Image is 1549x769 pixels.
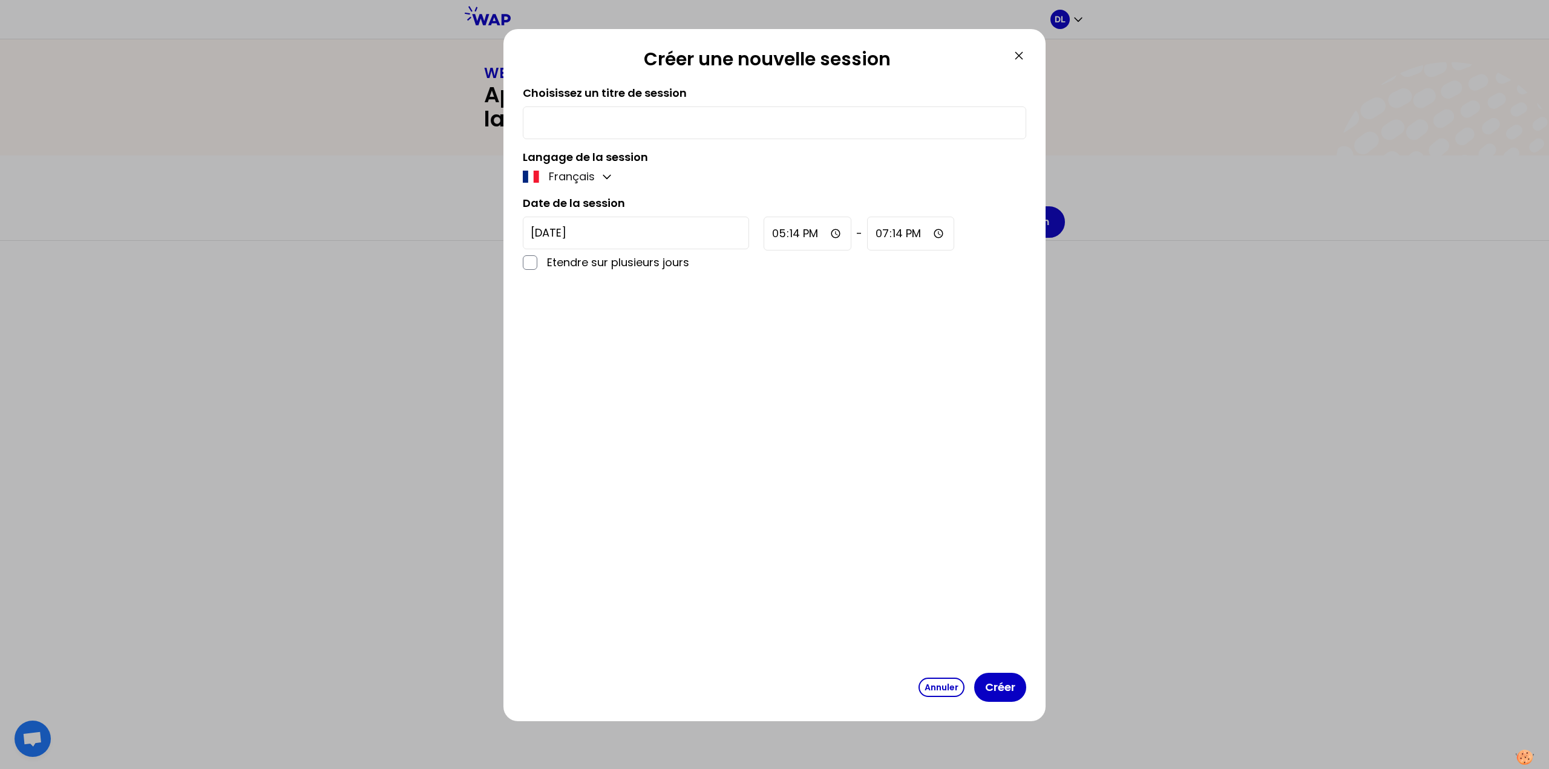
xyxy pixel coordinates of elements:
span: - [856,225,862,242]
p: Français [549,168,595,185]
button: Créer [974,673,1026,702]
label: Langage de la session [523,149,648,165]
p: Etendre sur plusieurs jours [547,254,749,271]
button: Annuler [919,678,964,697]
h2: Créer une nouvelle session [523,48,1012,75]
label: Choisissez un titre de session [523,85,687,100]
label: Date de la session [523,195,625,211]
input: YYYY-M-D [523,217,749,249]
